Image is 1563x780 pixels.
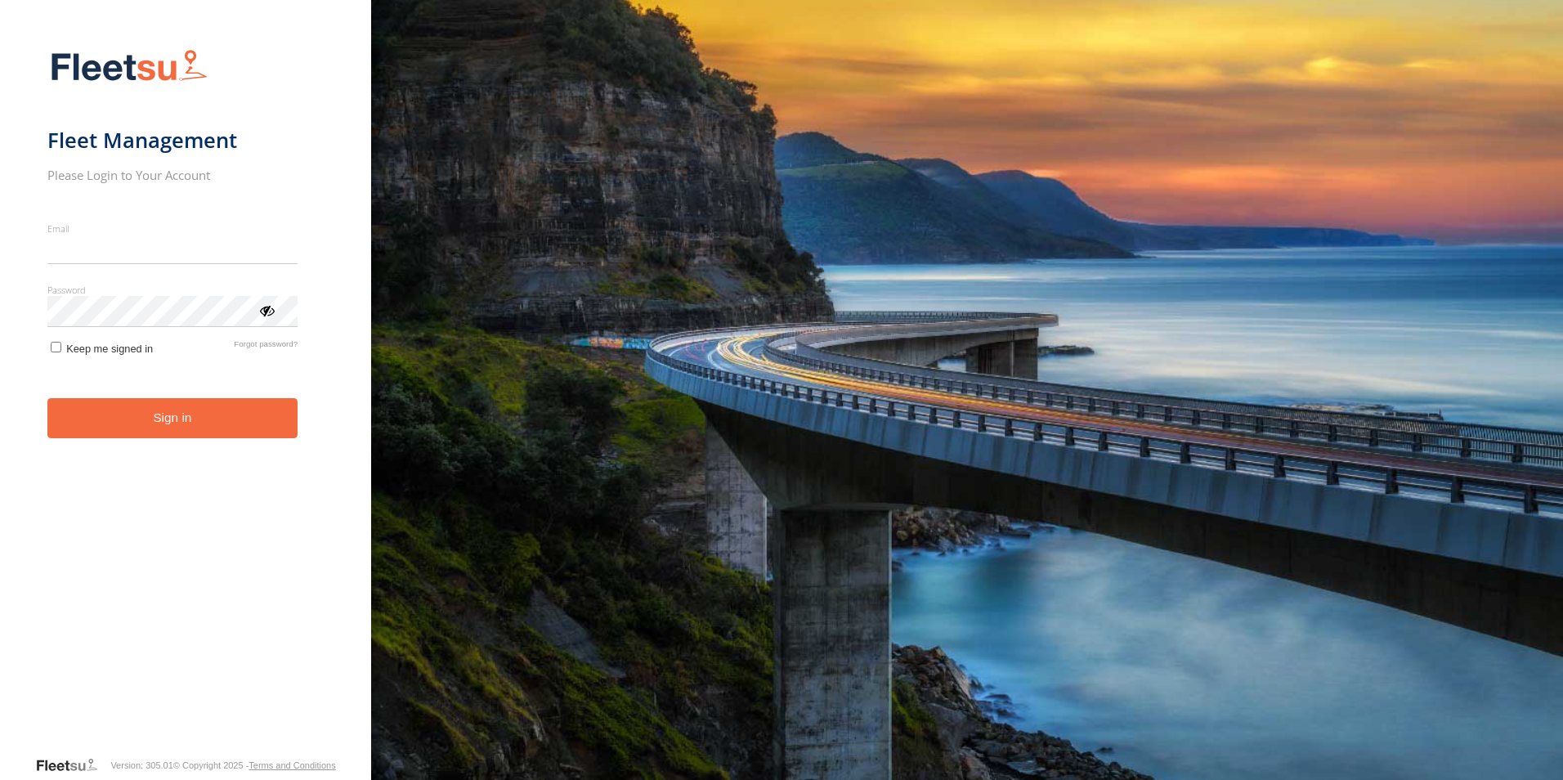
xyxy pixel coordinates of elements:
[47,127,298,154] h1: Fleet Management
[249,760,335,770] a: Terms and Conditions
[258,302,275,318] div: ViewPassword
[47,222,298,235] label: Email
[234,339,298,355] a: Forgot password?
[173,760,336,770] div: © Copyright 2025 -
[35,757,110,773] a: Visit our Website
[47,284,298,296] label: Password
[47,398,298,438] button: Sign in
[51,342,61,352] input: Keep me signed in
[66,343,153,355] span: Keep me signed in
[47,46,211,87] img: Fleetsu
[47,39,325,755] form: main
[110,760,172,770] div: Version: 305.01
[47,167,298,183] h2: Please Login to Your Account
